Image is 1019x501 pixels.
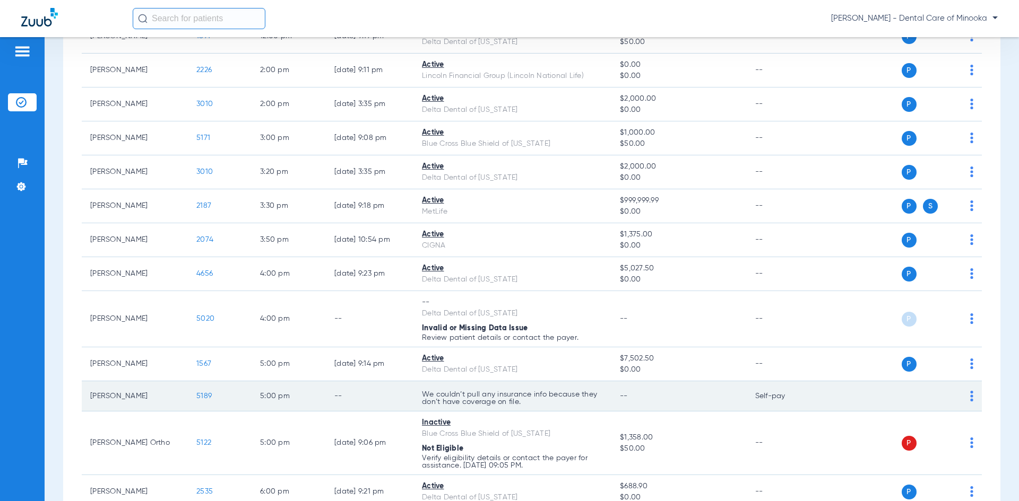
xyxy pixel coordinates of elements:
td: -- [747,87,818,121]
td: [PERSON_NAME] [82,223,188,257]
td: 4:00 PM [252,291,326,347]
div: Active [422,353,603,364]
td: [DATE] 9:06 PM [326,411,413,475]
td: [PERSON_NAME] [82,189,188,223]
span: $999,999.99 [620,195,738,206]
td: 4:00 PM [252,257,326,291]
span: $688.90 [620,481,738,492]
td: 5:00 PM [252,347,326,381]
span: 5020 [196,315,214,322]
span: P [902,97,917,112]
td: [PERSON_NAME] [82,347,188,381]
span: P [902,312,917,327]
div: MetLife [422,206,603,217]
td: 5:00 PM [252,381,326,411]
span: [PERSON_NAME] - Dental Care of Minooka [831,13,998,24]
span: $0.00 [620,240,738,251]
div: Delta Dental of [US_STATE] [422,308,603,319]
input: Search for patients [133,8,265,29]
div: Active [422,93,603,104]
td: -- [747,257,818,291]
div: Delta Dental of [US_STATE] [422,104,603,116]
td: 3:20 PM [252,155,326,189]
td: -- [747,223,818,257]
img: group-dot-blue.svg [970,65,973,75]
img: group-dot-blue.svg [970,437,973,448]
span: 2535 [196,488,213,495]
span: 5122 [196,439,211,446]
span: 3010 [196,168,213,175]
span: $0.00 [620,364,738,375]
span: $50.00 [620,443,738,454]
img: Search Icon [138,14,148,23]
span: $1,000.00 [620,127,738,138]
span: P [902,131,917,146]
td: [PERSON_NAME] [82,381,188,411]
span: 2074 [196,236,213,243]
span: -- [620,315,628,322]
td: 2:00 PM [252,54,326,87]
span: 2226 [196,66,212,74]
span: P [902,436,917,451]
td: [DATE] 9:08 PM [326,121,413,155]
div: Active [422,229,603,240]
span: 3010 [196,100,213,108]
td: 3:00 PM [252,121,326,155]
img: group-dot-blue.svg [970,99,973,109]
img: group-dot-blue.svg [970,234,973,245]
span: P [902,165,917,180]
td: [DATE] 3:35 PM [326,155,413,189]
span: $0.00 [620,59,738,71]
span: $2,000.00 [620,93,738,104]
img: group-dot-blue.svg [970,486,973,497]
span: 1567 [196,360,211,367]
td: -- [326,291,413,347]
span: $2,000.00 [620,161,738,172]
span: $0.00 [620,274,738,285]
span: P [902,233,917,248]
span: P [902,199,917,214]
img: group-dot-blue.svg [970,268,973,279]
img: hamburger-icon [14,45,31,58]
span: P [902,357,917,372]
span: $50.00 [620,138,738,150]
img: group-dot-blue.svg [970,358,973,369]
div: CIGNA [422,240,603,251]
td: [PERSON_NAME] [82,121,188,155]
span: 5171 [196,134,210,142]
td: 5:00 PM [252,411,326,475]
span: $5,027.50 [620,263,738,274]
td: -- [747,121,818,155]
span: $0.00 [620,104,738,116]
span: P [902,485,917,499]
p: We couldn’t pull any insurance info because they don’t have coverage on file. [422,391,603,406]
td: [PERSON_NAME] [82,257,188,291]
div: Active [422,481,603,492]
span: P [902,267,917,282]
td: [DATE] 10:54 PM [326,223,413,257]
td: -- [326,381,413,411]
span: 5189 [196,392,212,400]
img: Zuub Logo [21,8,58,27]
td: -- [747,189,818,223]
td: 3:30 PM [252,189,326,223]
div: Delta Dental of [US_STATE] [422,172,603,183]
td: [PERSON_NAME] [82,155,188,189]
div: Active [422,59,603,71]
div: -- [422,297,603,308]
td: -- [747,411,818,475]
td: -- [747,155,818,189]
span: $0.00 [620,71,738,82]
td: -- [747,291,818,347]
img: group-dot-blue.svg [970,391,973,401]
p: Verify eligibility details or contact the payer for assistance. [DATE] 09:05 PM. [422,454,603,469]
span: $7,502.50 [620,353,738,364]
div: Blue Cross Blue Shield of [US_STATE] [422,138,603,150]
td: 2:00 PM [252,87,326,121]
span: S [923,199,938,214]
td: -- [747,54,818,87]
span: -- [620,392,628,400]
div: Blue Cross Blue Shield of [US_STATE] [422,428,603,440]
span: $1,375.00 [620,229,738,240]
td: [PERSON_NAME] Ortho [82,411,188,475]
